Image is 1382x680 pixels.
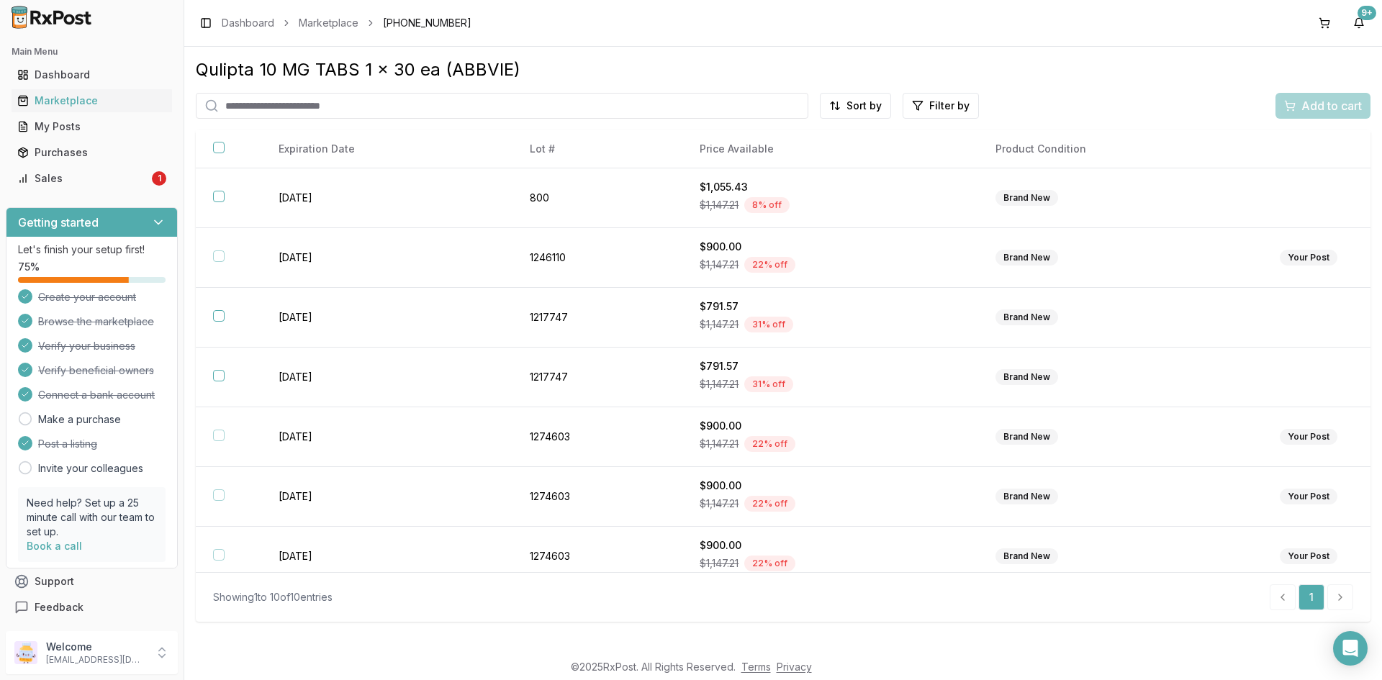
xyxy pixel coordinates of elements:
span: $1,147.21 [700,198,739,212]
td: [DATE] [261,168,513,228]
td: 1274603 [512,467,682,527]
span: $1,147.21 [700,377,739,391]
td: 800 [512,168,682,228]
a: Make a purchase [38,412,121,427]
span: Verify beneficial owners [38,363,154,378]
div: Purchases [17,145,166,160]
td: [DATE] [261,527,513,586]
span: Connect a bank account [38,388,155,402]
th: Expiration Date [261,130,513,168]
div: 8 % off [744,197,790,213]
p: Need help? Set up a 25 minute call with our team to set up. [27,496,157,539]
div: 1 [152,171,166,186]
div: $791.57 [700,299,961,314]
span: [PHONE_NUMBER] [383,16,471,30]
span: Filter by [929,99,970,113]
span: $1,147.21 [700,497,739,511]
a: Invite your colleagues [38,461,143,476]
div: 22 % off [744,436,795,452]
button: 9+ [1347,12,1370,35]
span: Post a listing [38,437,97,451]
div: $900.00 [700,479,961,493]
div: Sales [17,171,149,186]
div: Brand New [995,190,1058,206]
span: Create your account [38,290,136,304]
td: 1217747 [512,288,682,348]
div: Your Post [1280,548,1337,564]
div: Brand New [995,489,1058,504]
td: [DATE] [261,228,513,288]
div: Brand New [995,369,1058,385]
span: Verify your business [38,339,135,353]
button: Filter by [903,93,979,119]
a: 1 [1299,584,1324,610]
div: Marketplace [17,94,166,108]
nav: pagination [1270,584,1353,610]
a: Book a call [27,540,82,552]
div: Your Post [1280,489,1337,504]
div: Qulipta 10 MG TABS 1 x 30 ea (ABBVIE) [196,58,1370,81]
p: [EMAIL_ADDRESS][DOMAIN_NAME] [46,654,146,666]
td: 1274603 [512,407,682,467]
div: Your Post [1280,250,1337,266]
a: Purchases [12,140,172,166]
td: 1217747 [512,348,682,407]
div: Your Post [1280,429,1337,445]
div: Dashboard [17,68,166,82]
div: $900.00 [700,419,961,433]
span: 75 % [18,260,40,274]
button: Support [6,568,178,594]
div: 31 % off [744,376,793,392]
div: My Posts [17,119,166,134]
div: $1,055.43 [700,180,961,194]
nav: breadcrumb [222,16,471,30]
div: $791.57 [700,359,961,373]
a: Marketplace [299,16,358,30]
th: Product Condition [978,130,1263,168]
div: 22 % off [744,257,795,273]
a: Marketplace [12,88,172,114]
div: $900.00 [700,240,961,254]
div: Open Intercom Messenger [1333,631,1368,666]
h3: Getting started [18,214,99,231]
a: My Posts [12,114,172,140]
td: [DATE] [261,288,513,348]
span: $1,147.21 [700,317,739,332]
div: Brand New [995,250,1058,266]
a: Dashboard [222,16,274,30]
span: $1,147.21 [700,556,739,571]
p: Let's finish your setup first! [18,242,166,257]
div: Showing 1 to 10 of 10 entries [213,590,333,604]
button: Feedback [6,594,178,620]
button: Dashboard [6,63,178,86]
a: Sales1 [12,166,172,191]
span: Feedback [35,600,83,615]
button: Marketplace [6,89,178,112]
img: RxPost Logo [6,6,98,29]
button: Sort by [820,93,891,119]
div: Brand New [995,548,1058,564]
div: 22 % off [744,556,795,571]
th: Price Available [682,130,978,168]
a: Dashboard [12,62,172,88]
a: Privacy [777,661,812,673]
div: 9+ [1358,6,1376,20]
th: Lot # [512,130,682,168]
div: Brand New [995,429,1058,445]
div: $900.00 [700,538,961,553]
td: [DATE] [261,348,513,407]
button: Purchases [6,141,178,164]
span: $1,147.21 [700,437,739,451]
a: Terms [741,661,771,673]
div: 22 % off [744,496,795,512]
p: Welcome [46,640,146,654]
td: [DATE] [261,407,513,467]
span: Sort by [846,99,882,113]
div: 31 % off [744,317,793,332]
button: Sales1 [6,167,178,190]
img: User avatar [14,641,37,664]
button: My Posts [6,115,178,138]
div: Brand New [995,309,1058,325]
td: [DATE] [261,467,513,527]
span: $1,147.21 [700,258,739,272]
